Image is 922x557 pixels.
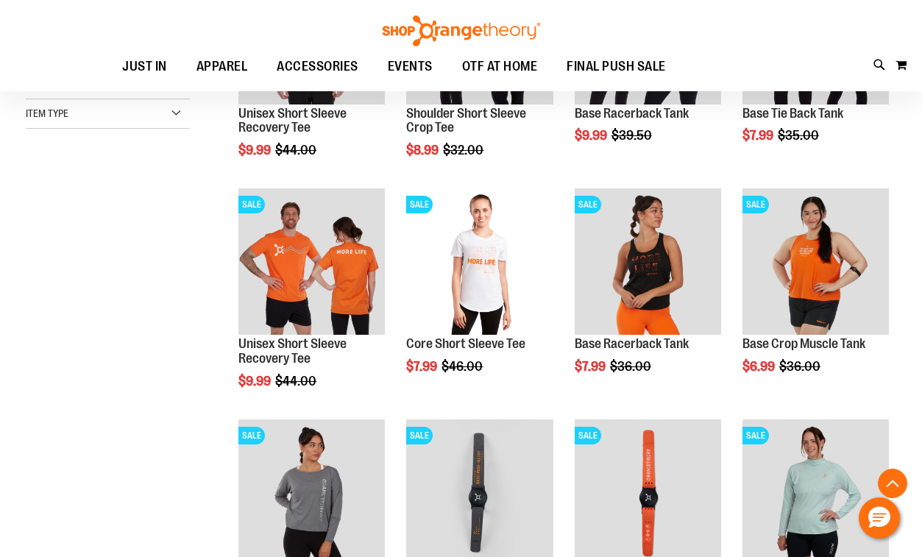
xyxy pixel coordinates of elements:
[575,188,721,335] img: Product image for Base Racerback Tank
[196,50,248,83] span: APPAREL
[406,359,439,374] span: $7.99
[778,128,821,143] span: $35.00
[122,50,167,83] span: JUST IN
[380,15,542,46] img: Shop Orangetheory
[742,336,865,351] a: Base Crop Muscle Tank
[742,106,843,121] a: Base Tie Back Tank
[442,359,485,374] span: $46.00
[447,50,553,84] a: OTF AT HOME
[107,50,182,84] a: JUST IN
[575,106,689,121] a: Base Racerback Tank
[742,359,777,374] span: $6.99
[399,181,560,411] div: product
[462,50,538,83] span: OTF AT HOME
[238,106,347,135] a: Unisex Short Sleeve Recovery Tee
[742,196,769,213] span: SALE
[238,427,265,444] span: SALE
[779,359,823,374] span: $36.00
[611,128,654,143] span: $39.50
[575,196,601,213] span: SALE
[859,497,900,539] button: Hello, have a question? Let’s chat.
[238,188,385,337] a: Product image for Unisex Short Sleeve Recovery TeeSALE
[238,188,385,335] img: Product image for Unisex Short Sleeve Recovery Tee
[275,143,319,157] span: $44.00
[231,181,392,426] div: product
[26,107,68,119] span: Item Type
[443,143,486,157] span: $32.00
[575,188,721,337] a: Product image for Base Racerback TankSALE
[610,359,653,374] span: $36.00
[277,50,358,83] span: ACCESSORIES
[238,196,265,213] span: SALE
[238,143,273,157] span: $9.99
[567,50,666,83] span: FINAL PUSH SALE
[878,469,907,498] button: Back To Top
[373,50,447,84] a: EVENTS
[406,427,433,444] span: SALE
[567,181,728,411] div: product
[262,50,373,84] a: ACCESSORIES
[742,188,889,337] a: Product image for Base Crop Muscle TankSALE
[742,188,889,335] img: Product image for Base Crop Muscle Tank
[182,50,263,84] a: APPAREL
[406,188,553,337] a: Product image for Core Short Sleeve TeeSALE
[275,374,319,389] span: $44.00
[575,427,601,444] span: SALE
[238,374,273,389] span: $9.99
[406,336,525,351] a: Core Short Sleeve Tee
[742,427,769,444] span: SALE
[735,181,896,411] div: product
[388,50,433,83] span: EVENTS
[406,106,526,135] a: Shoulder Short Sleeve Crop Tee
[575,336,689,351] a: Base Racerback Tank
[238,336,347,366] a: Unisex Short Sleeve Recovery Tee
[575,359,608,374] span: $7.99
[552,50,681,83] a: FINAL PUSH SALE
[406,143,441,157] span: $8.99
[406,188,553,335] img: Product image for Core Short Sleeve Tee
[406,196,433,213] span: SALE
[742,128,776,143] span: $7.99
[575,128,609,143] span: $9.99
